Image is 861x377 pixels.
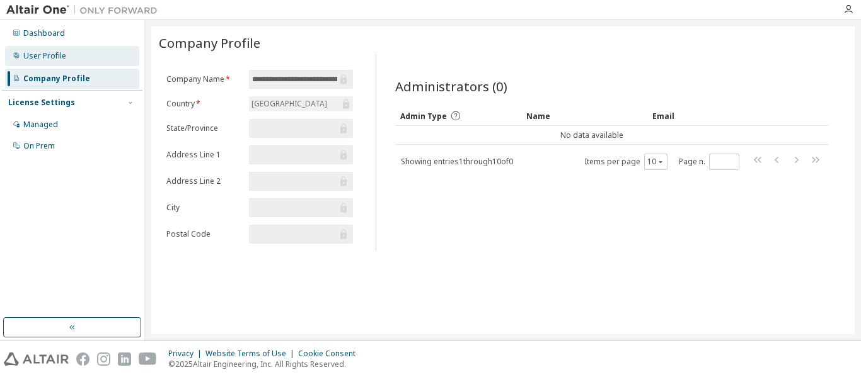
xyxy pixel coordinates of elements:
div: Privacy [168,349,205,359]
label: Postal Code [166,229,241,239]
img: facebook.svg [76,352,90,366]
span: Admin Type [400,111,447,121]
img: linkedin.svg [118,352,131,366]
span: Administrators (0) [395,77,507,95]
div: User Profile [23,51,66,61]
label: Address Line 1 [166,150,241,160]
img: Altair One [6,4,164,16]
div: [GEOGRAPHIC_DATA] [249,96,354,111]
img: youtube.svg [139,352,157,366]
label: City [166,203,241,213]
span: Company Profile [159,34,260,52]
span: Page n. [679,154,739,170]
label: Address Line 2 [166,176,241,186]
img: instagram.svg [97,352,110,366]
div: License Settings [8,98,75,108]
td: No data available [395,126,788,145]
label: Company Name [166,74,241,84]
label: State/Province [166,123,241,133]
div: Cookie Consent [298,349,363,359]
button: 10 [647,157,664,167]
span: Showing entries 1 through 10 of 0 [401,156,513,167]
div: Email [652,106,720,126]
span: Items per page [584,154,667,170]
div: Managed [23,120,58,130]
div: Company Profile [23,74,90,84]
div: Website Terms of Use [205,349,298,359]
p: © 2025 Altair Engineering, Inc. All Rights Reserved. [168,359,363,369]
div: Dashboard [23,28,65,38]
label: Country [166,99,241,109]
div: Name [526,106,642,126]
div: On Prem [23,141,55,151]
img: altair_logo.svg [4,352,69,366]
div: [GEOGRAPHIC_DATA] [250,97,329,111]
